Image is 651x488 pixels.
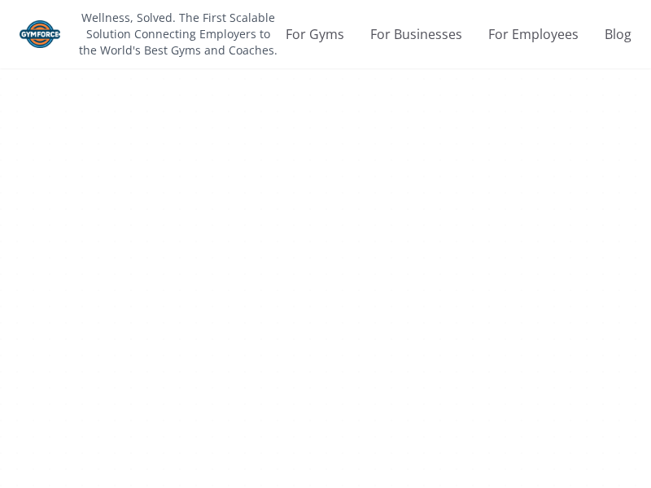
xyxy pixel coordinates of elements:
a: For Employees [488,24,579,44]
a: For Gyms [286,24,344,44]
a: For Businesses [370,24,462,44]
p: Wellness, Solved. The First Scalable Solution Connecting Employers to the World's Best Gyms and C... [76,10,279,59]
a: Blog [605,24,631,44]
img: Gym Force Logo [20,20,60,48]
